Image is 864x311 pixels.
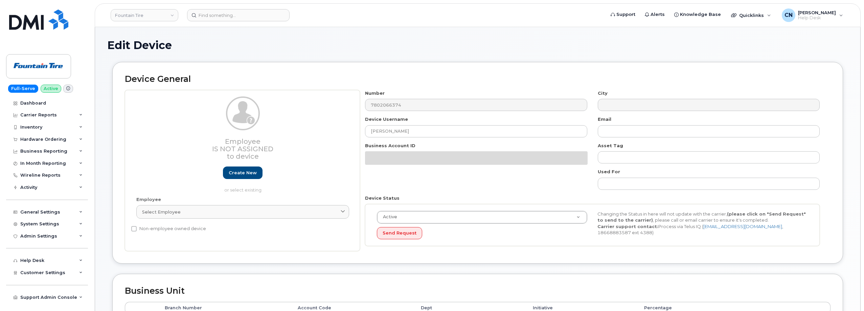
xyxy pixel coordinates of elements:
label: Device Status [365,195,400,201]
label: Business Account ID [365,142,415,149]
span: Is not assigned [212,145,273,153]
input: Non-employee owned device [131,226,137,231]
p: or select existing [136,187,349,193]
label: Non-employee owned device [131,225,206,233]
span: Active [379,214,397,220]
label: Employee [136,196,161,203]
label: Email [598,116,611,123]
span: Select employee [142,209,181,215]
div: Changing the Status in here will not update with the carrier, , please call or email carrier to e... [592,211,813,236]
h3: Employee [136,138,349,160]
label: Device Username [365,116,408,123]
strong: Carrier support contact: [597,224,658,229]
a: Select employee [136,205,349,219]
h1: Edit Device [107,39,848,51]
h2: Device General [125,74,831,84]
button: Send Request [377,227,422,240]
h2: Business Unit [125,286,831,296]
label: Asset Tag [598,142,623,149]
span: to device [227,152,259,160]
label: Number [365,90,385,96]
a: Create new [223,166,263,179]
label: Used For [598,169,620,175]
a: Active [377,211,587,223]
label: City [598,90,608,96]
a: [EMAIL_ADDRESS][DOMAIN_NAME] [703,224,782,229]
